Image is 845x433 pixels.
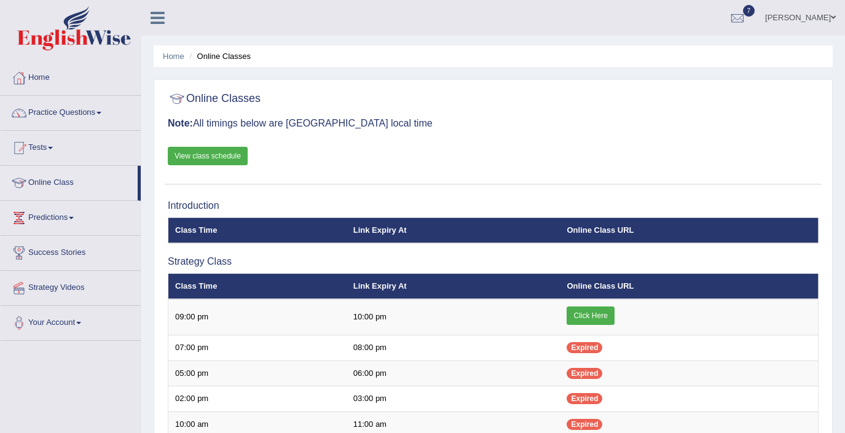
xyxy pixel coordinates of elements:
[168,200,819,211] h3: Introduction
[1,306,141,337] a: Your Account
[168,256,819,267] h3: Strategy Class
[347,217,560,243] th: Link Expiry At
[163,52,184,61] a: Home
[567,306,614,325] a: Click Here
[168,273,347,299] th: Class Time
[347,386,560,412] td: 03:00 pm
[168,335,347,361] td: 07:00 pm
[168,386,347,412] td: 02:00 pm
[168,217,347,243] th: Class Time
[560,273,818,299] th: Online Class URL
[1,236,141,267] a: Success Stories
[347,335,560,361] td: 08:00 pm
[347,273,560,299] th: Link Expiry At
[1,166,138,197] a: Online Class
[1,131,141,162] a: Tests
[1,61,141,92] a: Home
[567,342,602,353] span: Expired
[567,368,602,379] span: Expired
[168,147,248,165] a: View class schedule
[186,50,251,62] li: Online Classes
[347,361,560,386] td: 06:00 pm
[560,217,818,243] th: Online Class URL
[1,271,141,302] a: Strategy Videos
[168,90,261,108] h2: Online Classes
[347,299,560,335] td: 10:00 pm
[1,201,141,232] a: Predictions
[168,299,347,335] td: 09:00 pm
[567,393,602,404] span: Expired
[168,361,347,386] td: 05:00 pm
[168,118,193,128] b: Note:
[567,419,602,430] span: Expired
[743,5,755,17] span: 7
[1,96,141,127] a: Practice Questions
[168,118,819,129] h3: All timings below are [GEOGRAPHIC_DATA] local time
